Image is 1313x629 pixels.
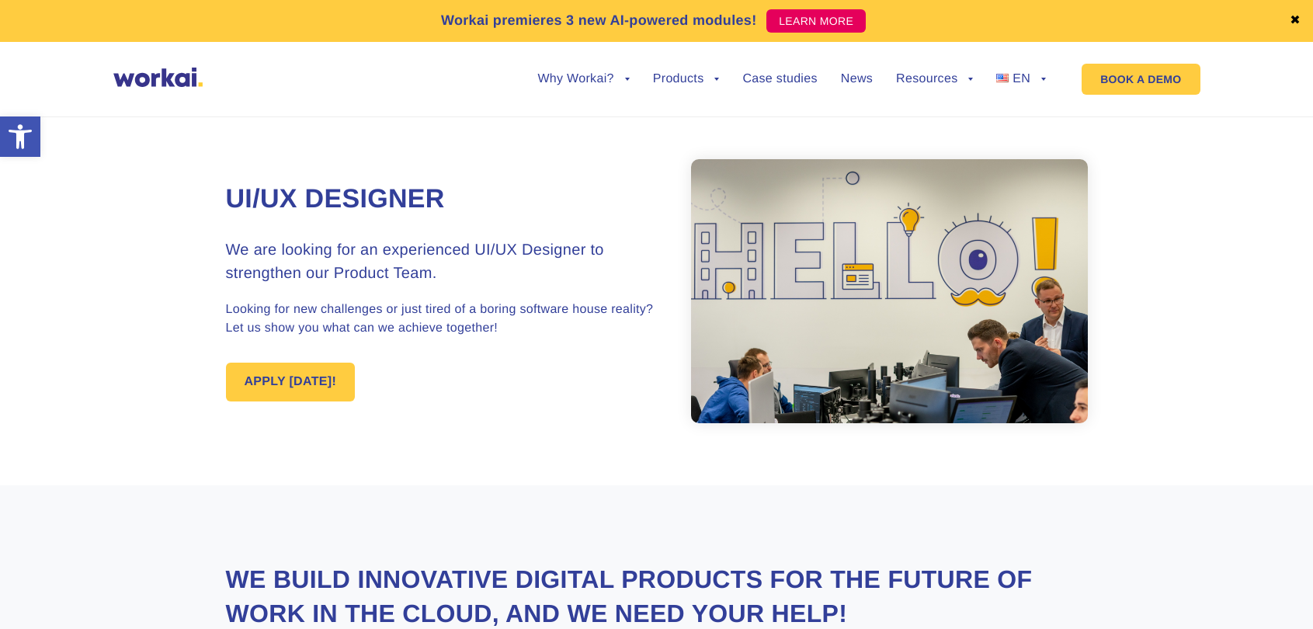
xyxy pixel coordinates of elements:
a: Why Workai? [537,73,629,85]
p: Looking for new challenges or just tired of a boring software house reality? Let us show you what... [226,301,657,338]
a: Resources [896,73,973,85]
a: News [841,73,873,85]
p: Workai premieres 3 new AI-powered modules! [441,10,757,31]
a: Products [653,73,720,85]
a: ✖ [1290,15,1301,27]
a: Case studies [742,73,817,85]
a: BOOK A DEMO [1082,64,1200,95]
a: LEARN MORE [766,9,866,33]
h1: UI/UX Designer [226,182,657,217]
a: APPLY [DATE]! [226,363,356,401]
span: EN [1013,72,1030,85]
h3: We are looking for an experienced UI/UX Designer to strengthen our Product Team. [226,238,657,285]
